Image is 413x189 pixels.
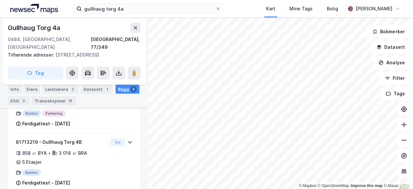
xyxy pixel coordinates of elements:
[22,179,70,187] div: Ferdigattest - [DATE]
[22,120,70,128] div: Ferdigattest - [DATE]
[327,5,338,13] div: Bolig
[10,4,58,14] img: logo.a4113a55bc3d86da70a041830d287a7e.svg
[24,85,40,94] div: Eiere
[266,5,275,13] div: Kart
[104,86,110,92] div: 1
[379,72,410,85] button: Filter
[91,36,141,51] div: [GEOGRAPHIC_DATA], 77/349
[20,98,27,104] div: 3
[8,52,55,58] span: Tilhørende adresser:
[351,184,383,188] a: Improve this map
[289,5,313,13] div: Mine Tags
[8,51,136,59] div: [STREET_ADDRESS]
[371,41,410,54] button: Datasett
[381,158,413,189] div: Kontrollprogram for chat
[367,25,410,38] button: Bokmerker
[116,85,139,94] div: Bygg
[381,158,413,189] iframe: Chat Widget
[48,151,51,156] div: •
[22,158,42,166] div: 5 Etasjer
[81,85,113,94] div: Datasett
[22,149,47,157] div: 858 ㎡ BYA
[373,56,410,69] button: Analyse
[130,86,137,92] div: 5
[8,36,91,51] div: 0484, [GEOGRAPHIC_DATA], [GEOGRAPHIC_DATA]
[69,86,76,92] div: 2
[67,98,74,104] div: 13
[380,87,410,100] button: Tags
[110,138,125,146] button: Vis
[318,184,349,188] a: OpenStreetMap
[43,85,78,94] div: Leietakere
[356,5,392,13] div: [PERSON_NAME]
[82,4,216,14] input: Søk på adresse, matrikkel, gårdeiere, leietakere eller personer
[8,67,63,79] button: Tag
[32,96,76,105] div: Transaksjoner
[8,23,62,33] div: Gullhaug Torg 4a
[299,184,317,188] a: Mapbox
[8,96,29,105] div: ESG
[16,138,108,146] div: 81713219 - Gullhaug Torg 4B
[59,149,87,157] div: 3 014 ㎡ BRA
[8,85,21,94] div: Info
